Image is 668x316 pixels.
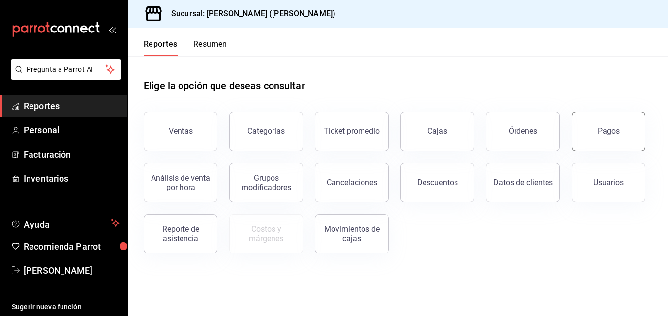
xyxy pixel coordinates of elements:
button: Análisis de venta por hora [144,163,217,202]
button: Pregunta a Parrot AI [11,59,121,80]
button: Usuarios [572,163,645,202]
h3: Sucursal: [PERSON_NAME] ([PERSON_NAME]) [163,8,335,20]
h1: Elige la opción que deseas consultar [144,78,305,93]
button: Pagos [572,112,645,151]
div: Ventas [169,126,193,136]
div: Datos de clientes [493,178,553,187]
button: Resumen [193,39,227,56]
div: Grupos modificadores [236,173,297,192]
div: Ticket promedio [324,126,380,136]
a: Pregunta a Parrot AI [7,71,121,82]
button: Datos de clientes [486,163,560,202]
button: Grupos modificadores [229,163,303,202]
font: Personal [24,125,60,135]
span: Pregunta a Parrot AI [27,64,106,75]
div: Descuentos [417,178,458,187]
div: Pestañas de navegación [144,39,227,56]
font: Reportes [144,39,178,49]
a: Cajas [400,112,474,151]
font: Inventarios [24,173,68,184]
button: Reporte de asistencia [144,214,217,253]
div: Órdenes [509,126,537,136]
button: Contrata inventarios para ver este reporte [229,214,303,253]
div: Análisis de venta por hora [150,173,211,192]
div: Costos y márgenes [236,224,297,243]
button: Movimientos de cajas [315,214,389,253]
button: Ventas [144,112,217,151]
div: Cajas [427,126,448,137]
font: Recomienda Parrot [24,241,101,252]
font: [PERSON_NAME] [24,265,92,276]
button: Descuentos [400,163,474,202]
font: Facturación [24,149,71,159]
div: Reporte de asistencia [150,224,211,243]
span: Ayuda [24,217,107,229]
div: Cancelaciones [327,178,377,187]
font: Sugerir nueva función [12,303,82,311]
div: Movimientos de cajas [321,224,382,243]
button: Ticket promedio [315,112,389,151]
button: Órdenes [486,112,560,151]
div: Usuarios [593,178,624,187]
button: Cancelaciones [315,163,389,202]
button: open_drawer_menu [108,26,116,33]
div: Pagos [598,126,620,136]
div: Categorías [247,126,285,136]
button: Categorías [229,112,303,151]
font: Reportes [24,101,60,111]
